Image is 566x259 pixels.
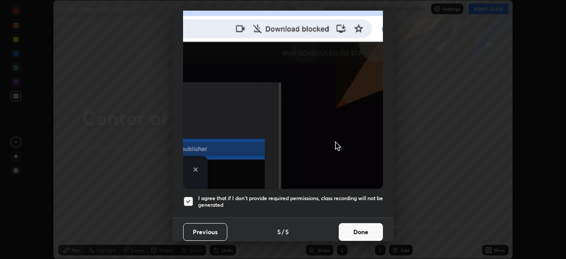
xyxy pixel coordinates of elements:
[339,223,383,241] button: Done
[285,227,289,236] h4: 5
[198,195,383,209] h5: I agree that if I don't provide required permissions, class recording will not be generated
[282,227,284,236] h4: /
[277,227,281,236] h4: 5
[183,223,227,241] button: Previous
